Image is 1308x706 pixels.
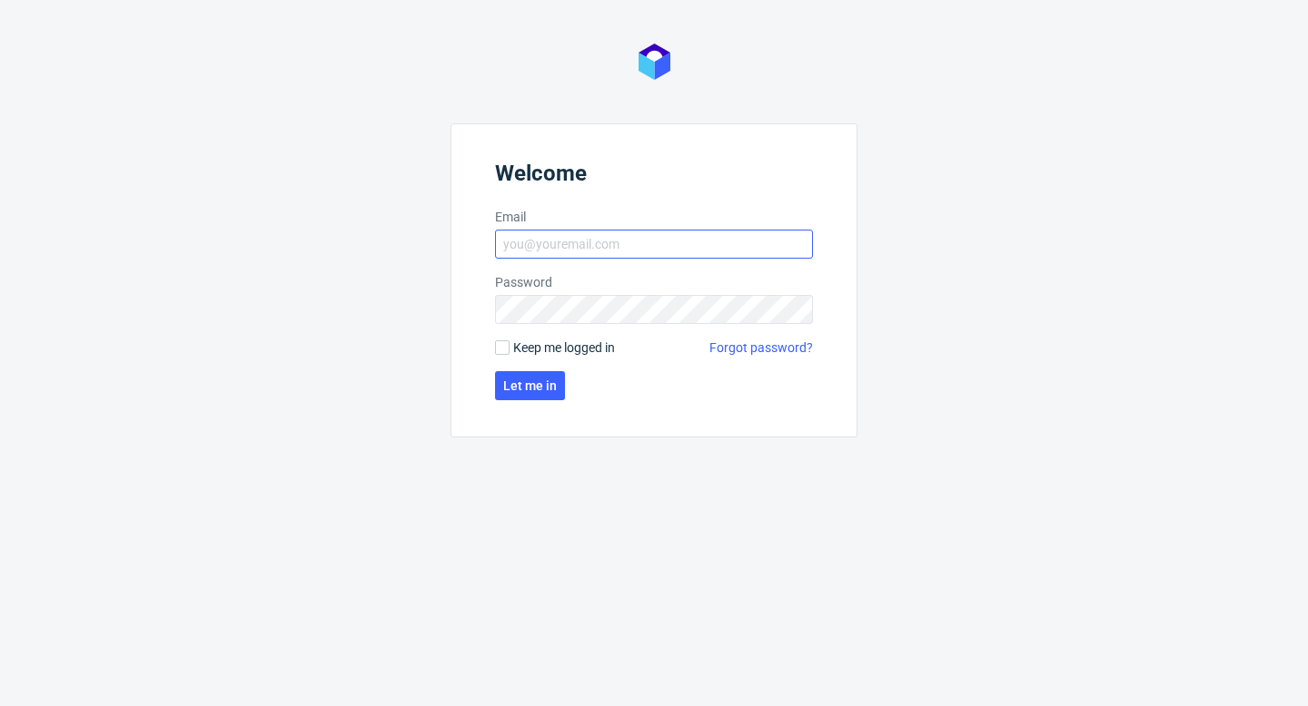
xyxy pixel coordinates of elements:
[495,208,813,226] label: Email
[503,379,557,392] span: Let me in
[495,161,813,193] header: Welcome
[495,273,813,291] label: Password
[495,230,813,259] input: you@youremail.com
[513,338,615,357] span: Keep me logged in
[495,371,565,400] button: Let me in
[709,338,813,357] a: Forgot password?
